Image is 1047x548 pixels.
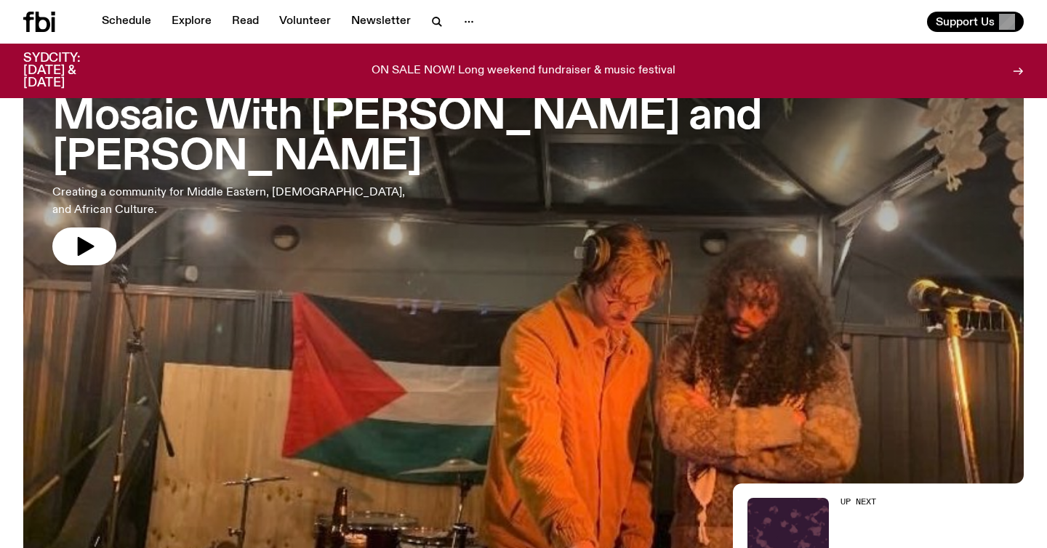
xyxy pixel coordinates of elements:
[52,184,425,219] p: Creating a community for Middle Eastern, [DEMOGRAPHIC_DATA], and African Culture.
[342,12,420,32] a: Newsletter
[936,15,995,28] span: Support Us
[52,97,995,178] h3: Mosaic With [PERSON_NAME] and [PERSON_NAME]
[372,65,675,78] p: ON SALE NOW! Long weekend fundraiser & music festival
[223,12,268,32] a: Read
[841,498,947,506] h2: Up Next
[163,12,220,32] a: Explore
[927,12,1024,32] button: Support Us
[52,63,995,265] a: Mosaic With [PERSON_NAME] and [PERSON_NAME]Creating a community for Middle Eastern, [DEMOGRAPHIC_...
[23,52,116,89] h3: SYDCITY: [DATE] & [DATE]
[270,12,340,32] a: Volunteer
[93,12,160,32] a: Schedule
